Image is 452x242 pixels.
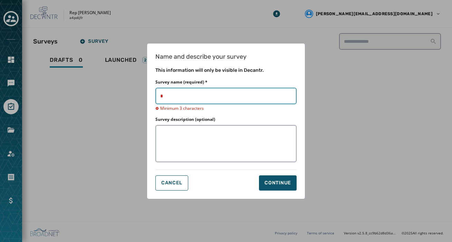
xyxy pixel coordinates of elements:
h1: Name and describe your survey [155,52,297,61]
h2: This information will only be visible in Decantr. [155,67,297,74]
body: Rich Text Area [6,6,225,13]
button: Cancel [155,175,188,191]
label: Survey name (required) * [155,79,208,85]
button: Continue [259,175,297,191]
div: Continue [265,180,291,186]
span: Minimum 3 characters [160,106,204,111]
span: Cancel [161,180,182,186]
label: Survey description (optional) [155,117,215,122]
